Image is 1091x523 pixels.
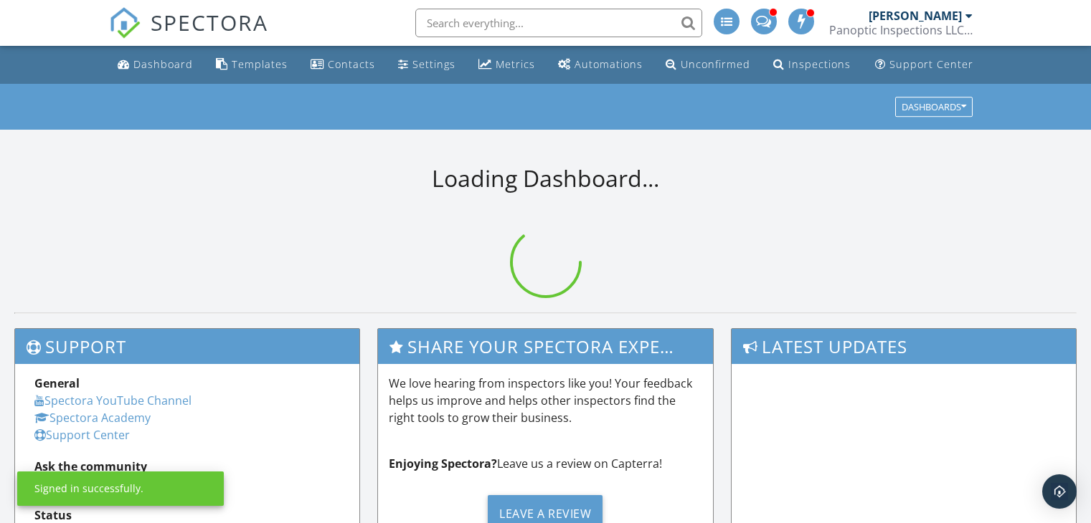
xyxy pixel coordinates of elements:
[412,57,455,71] div: Settings
[15,329,359,364] h3: Support
[112,52,199,78] a: Dashboard
[34,481,143,496] div: Signed in successfully.
[34,375,80,391] strong: General
[732,329,1076,364] h3: Latest Updates
[109,7,141,39] img: The Best Home Inspection Software - Spectora
[34,458,340,475] div: Ask the community
[869,9,962,23] div: [PERSON_NAME]
[210,52,293,78] a: Templates
[34,393,192,408] a: Spectora YouTube Channel
[232,57,288,71] div: Templates
[389,455,703,472] p: Leave us a review on Capterra!
[829,23,973,37] div: Panoptic Inspections LLC - Residential and Commercial
[1042,474,1077,509] div: Open Intercom Messenger
[389,456,497,471] strong: Enjoying Spectora?
[660,52,756,78] a: Unconfirmed
[681,57,750,71] div: Unconfirmed
[473,52,541,78] a: Metrics
[788,57,851,71] div: Inspections
[869,52,979,78] a: Support Center
[109,19,268,49] a: SPECTORA
[151,7,268,37] span: SPECTORA
[575,57,643,71] div: Automations
[34,427,130,443] a: Support Center
[133,57,193,71] div: Dashboard
[378,329,714,364] h3: Share Your Spectora Experience
[496,57,535,71] div: Metrics
[552,52,648,78] a: Automations (Advanced)
[305,52,381,78] a: Contacts
[392,52,461,78] a: Settings
[389,375,703,426] p: We love hearing from inspectors like you! Your feedback helps us improve and helps other inspecto...
[415,9,702,37] input: Search everything...
[328,57,375,71] div: Contacts
[34,410,151,426] a: Spectora Academy
[895,97,973,117] button: Dashboards
[889,57,973,71] div: Support Center
[902,102,966,112] div: Dashboards
[768,52,856,78] a: Inspections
